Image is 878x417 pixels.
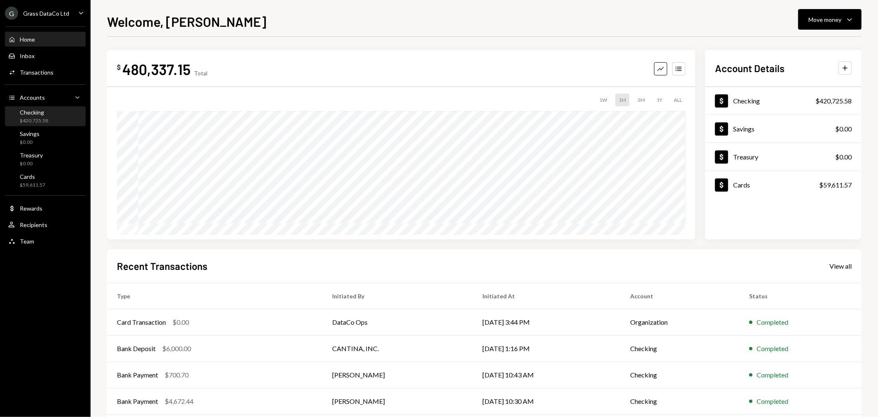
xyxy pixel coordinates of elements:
[165,370,189,380] div: $700.70
[5,48,86,63] a: Inbox
[194,70,207,77] div: Total
[835,124,852,134] div: $0.00
[5,201,86,216] a: Rewards
[5,217,86,232] a: Recipients
[20,205,42,212] div: Rewards
[20,238,34,245] div: Team
[322,362,473,388] td: [PERSON_NAME]
[20,117,48,124] div: $420,725.58
[798,9,862,30] button: Move money
[5,171,86,190] a: Cards$59,611.57
[117,396,158,406] div: Bank Payment
[322,309,473,335] td: DataCo Ops
[5,106,86,126] a: Checking$420,725.58
[615,94,629,106] div: 1M
[20,69,54,76] div: Transactions
[20,36,35,43] div: Home
[621,388,740,415] td: Checking
[621,362,740,388] td: Checking
[473,362,620,388] td: [DATE] 10:43 AM
[20,160,43,167] div: $0.00
[733,125,755,133] div: Savings
[473,309,620,335] td: [DATE] 3:44 PM
[715,61,785,75] h2: Account Details
[473,283,620,309] th: Initiated At
[473,335,620,362] td: [DATE] 1:16 PM
[5,7,18,20] div: G
[322,283,473,309] th: Initiated By
[808,15,841,24] div: Move money
[596,94,610,106] div: 1W
[634,94,648,106] div: 3M
[473,388,620,415] td: [DATE] 10:30 AM
[117,317,166,327] div: Card Transaction
[835,152,852,162] div: $0.00
[705,87,862,115] a: Checking$420,725.58
[5,234,86,248] a: Team
[5,128,86,148] a: Savings$0.00
[705,171,862,199] a: Cards$59,611.57
[621,309,740,335] td: Organization
[757,344,788,354] div: Completed
[621,335,740,362] td: Checking
[5,65,86,80] a: Transactions
[705,143,862,171] a: Treasury$0.00
[757,396,788,406] div: Completed
[739,283,862,309] th: Status
[122,60,191,78] div: 480,337.15
[20,221,47,228] div: Recipients
[172,317,189,327] div: $0.00
[5,32,86,47] a: Home
[20,152,43,159] div: Treasury
[107,13,266,30] h1: Welcome, [PERSON_NAME]
[819,180,852,190] div: $59,611.57
[733,181,750,189] div: Cards
[829,261,852,270] a: View all
[653,94,666,106] div: 1Y
[20,130,40,137] div: Savings
[162,344,191,354] div: $6,000.00
[107,283,322,309] th: Type
[20,173,45,180] div: Cards
[322,388,473,415] td: [PERSON_NAME]
[621,283,740,309] th: Account
[757,370,788,380] div: Completed
[5,90,86,105] a: Accounts
[165,396,193,406] div: $4,672.44
[757,317,788,327] div: Completed
[20,52,35,59] div: Inbox
[671,94,685,106] div: ALL
[733,153,758,161] div: Treasury
[20,182,45,189] div: $59,611.57
[20,139,40,146] div: $0.00
[829,262,852,270] div: View all
[20,109,48,116] div: Checking
[117,344,156,354] div: Bank Deposit
[117,370,158,380] div: Bank Payment
[815,96,852,106] div: $420,725.58
[322,335,473,362] td: CANTINA, INC.
[733,97,760,105] div: Checking
[20,94,45,101] div: Accounts
[117,259,207,273] h2: Recent Transactions
[117,63,121,71] div: $
[705,115,862,143] a: Savings$0.00
[23,10,69,17] div: Grass DataCo Ltd
[5,149,86,169] a: Treasury$0.00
